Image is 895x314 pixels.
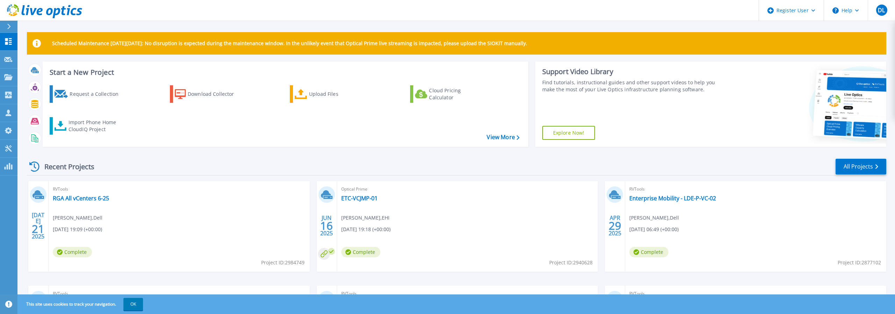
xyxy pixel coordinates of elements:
span: Complete [53,247,92,257]
span: Complete [629,247,668,257]
span: [DATE] 19:09 (+00:00) [53,226,102,233]
a: Cloud Pricing Calculator [410,85,488,103]
div: Recent Projects [27,158,104,175]
div: Import Phone Home CloudIQ Project [69,119,123,133]
p: Scheduled Maintenance [DATE][DATE]: No disruption is expected during the maintenance window. In t... [52,41,527,46]
span: [PERSON_NAME] , EHI [341,214,389,222]
div: APR 2025 [608,213,622,238]
span: RVTools [53,185,306,193]
span: RVTools [629,290,882,298]
span: Project ID: 2877102 [838,259,881,266]
a: All Projects [836,159,886,174]
div: [DATE] 2025 [31,213,45,238]
a: RGA All vCenters 6-25 [53,195,109,202]
a: View More [487,134,519,141]
a: Upload Files [290,85,368,103]
a: ETC-VCJMP-01 [341,195,378,202]
span: RVTools [53,290,306,298]
span: Project ID: 2984749 [261,259,305,266]
span: This site uses cookies to track your navigation. [19,298,143,311]
span: Project ID: 2940628 [549,259,593,266]
span: DL [878,7,885,13]
a: Download Collector [170,85,248,103]
div: Cloud Pricing Calculator [429,87,485,101]
span: [PERSON_NAME] , Dell [629,214,679,222]
span: [DATE] 06:49 (+00:00) [629,226,679,233]
div: JUN 2025 [320,213,333,238]
span: RVTools [629,185,882,193]
span: Complete [341,247,380,257]
span: RVTools [341,290,594,298]
span: 29 [609,223,621,229]
button: OK [123,298,143,311]
a: Request a Collection [50,85,128,103]
span: 16 [320,223,333,229]
span: [PERSON_NAME] , Dell [53,214,102,222]
h3: Start a New Project [50,69,519,76]
div: Download Collector [188,87,244,101]
a: Explore Now! [542,126,595,140]
span: [DATE] 19:18 (+00:00) [341,226,391,233]
div: Upload Files [309,87,365,101]
div: Support Video Library [542,67,724,76]
a: Enterprise Mobility - LDE-P-VC-02 [629,195,716,202]
span: 21 [32,226,44,232]
div: Find tutorials, instructional guides and other support videos to help you make the most of your L... [542,79,724,93]
span: Optical Prime [341,185,594,193]
div: Request a Collection [70,87,126,101]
